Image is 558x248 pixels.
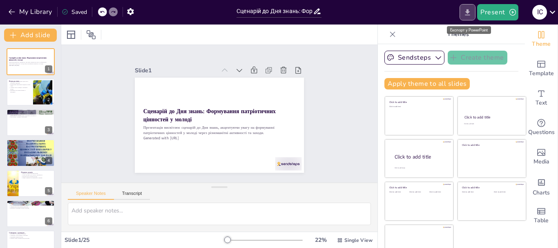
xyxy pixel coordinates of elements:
[21,177,52,179] p: Лекції та дискусії на патріотичну тематику
[9,142,52,144] p: Виховання патріотизму серед молоді
[9,208,52,209] p: Важливість підтримки творчих ініціатив
[477,4,518,20] button: Present
[65,236,224,244] div: Slide 1 / 25
[389,191,408,193] div: Click to add text
[114,191,150,200] button: Transcript
[9,147,52,148] p: Участь у волонтерських програмах
[9,80,31,83] p: Формування патріотичних цінностей є важливим завданням
[9,57,47,61] strong: Сценарій до Дня знань: Формування патріотичних цінностей у молоді
[464,123,518,125] div: Click to add text
[384,51,444,65] button: Sendsteps
[525,83,558,113] div: Add text boxes
[45,96,52,103] div: 2
[389,186,448,189] div: Click to add title
[462,143,520,146] div: Click to add title
[536,98,547,107] span: Text
[464,115,519,120] div: Click to add title
[21,172,52,174] p: Урочисті лінійки як форма заходу
[9,62,52,65] p: Презентація висвітлює сценарій до Дня знань, акцентуючи увагу на формуванні патріотичних цінносте...
[206,35,263,183] p: Презентація висвітлює сценарій до Дня знань, акцентуючи увагу на формуванні патріотичних цінносте...
[525,25,558,54] div: Change the overall theme
[462,191,488,193] div: Click to add text
[45,65,52,73] div: 1
[21,176,52,177] p: Конкурси для залучення молоді
[448,51,507,65] button: Create theme
[175,130,208,209] div: Slide 1
[9,144,52,145] p: Формування громадянської відповідальності
[9,235,52,237] p: Співпраця з культурними установами
[529,69,554,78] span: Template
[9,201,52,204] p: Важливість творчості
[68,191,114,200] button: Speaker Notes
[45,187,52,194] div: 5
[9,87,31,89] p: Активна участь громади у вихованні молоді
[494,191,520,193] div: Click to add text
[9,232,52,234] p: Співпраця з громадою
[9,145,52,147] p: Активна участь молоді в суспільстві
[525,201,558,230] div: Add a table
[9,112,52,114] p: [DEMOGRAPHIC_DATA] формує національну свідомість
[7,170,55,197] div: 5
[9,238,52,239] p: Розвиток нових можливостей для молоді
[9,233,52,235] p: Взаємодія з місцевими громадами
[389,106,448,108] div: Click to add text
[9,84,31,87] p: Формування національної свідомості через освіту
[65,28,78,41] div: Layout
[384,78,470,89] button: Apply theme to all slides
[399,25,517,44] p: Themes
[62,8,87,16] div: Saved
[6,5,56,18] button: My Library
[533,188,550,197] span: Charts
[395,154,447,161] div: Click to add title
[532,5,547,20] div: І С
[525,54,558,83] div: Add ready made slides
[389,101,448,104] div: Click to add title
[86,30,96,40] span: Position
[344,237,373,244] span: Single View
[21,174,52,176] p: Творчі виставки для розвитку креативності
[217,33,268,180] p: Generated with [URL]
[525,113,558,142] div: Get real-time input from your audience
[525,142,558,172] div: Add images, graphics, shapes or video
[534,216,549,225] span: Table
[9,141,52,143] p: Основні цілі заходу
[7,109,55,136] div: 3
[9,116,52,118] p: Роль молоді у розвитку патріотизму
[533,157,549,166] span: Media
[45,217,52,225] div: 6
[525,172,558,201] div: Add charts and graphs
[311,236,330,244] div: 22 %
[532,4,547,20] button: І С
[9,65,52,66] p: Generated with [URL]
[532,40,551,49] span: Theme
[409,191,428,193] div: Click to add text
[450,28,488,32] font: Експорт у PowerPoint
[460,4,475,20] button: Export to PowerPoint
[9,237,52,238] p: Підтримка ініціатив молоді
[9,110,52,113] p: Значення патріотизму
[7,48,55,75] div: 1
[4,29,57,42] button: Add slide
[462,186,520,189] div: Click to add title
[9,206,52,208] p: Усвідомлення патріотичних цінностей
[7,200,55,227] div: 6
[395,167,446,169] div: Click to add body
[7,78,55,105] div: 2
[237,5,313,17] input: Insert title
[9,203,52,205] p: Розвиток креативності через творчість
[21,171,52,173] p: Формати заходів
[9,89,31,92] p: Важливість залучення батьків та викладачів
[429,191,448,193] div: Click to add text
[9,113,52,115] p: Важливість гордості за свою країну
[528,128,555,137] span: Questions
[45,126,52,134] div: 3
[9,80,31,82] p: Вступ до теми
[9,115,52,116] p: [DEMOGRAPHIC_DATA] сприяє соціальній згуртованості
[196,60,252,188] strong: Сценарій до Дня знань: Формування патріотичних цінностей у молоді
[45,157,52,164] div: 4
[9,204,52,206] p: Висловлення думок через мистецтво
[7,139,55,166] div: 4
